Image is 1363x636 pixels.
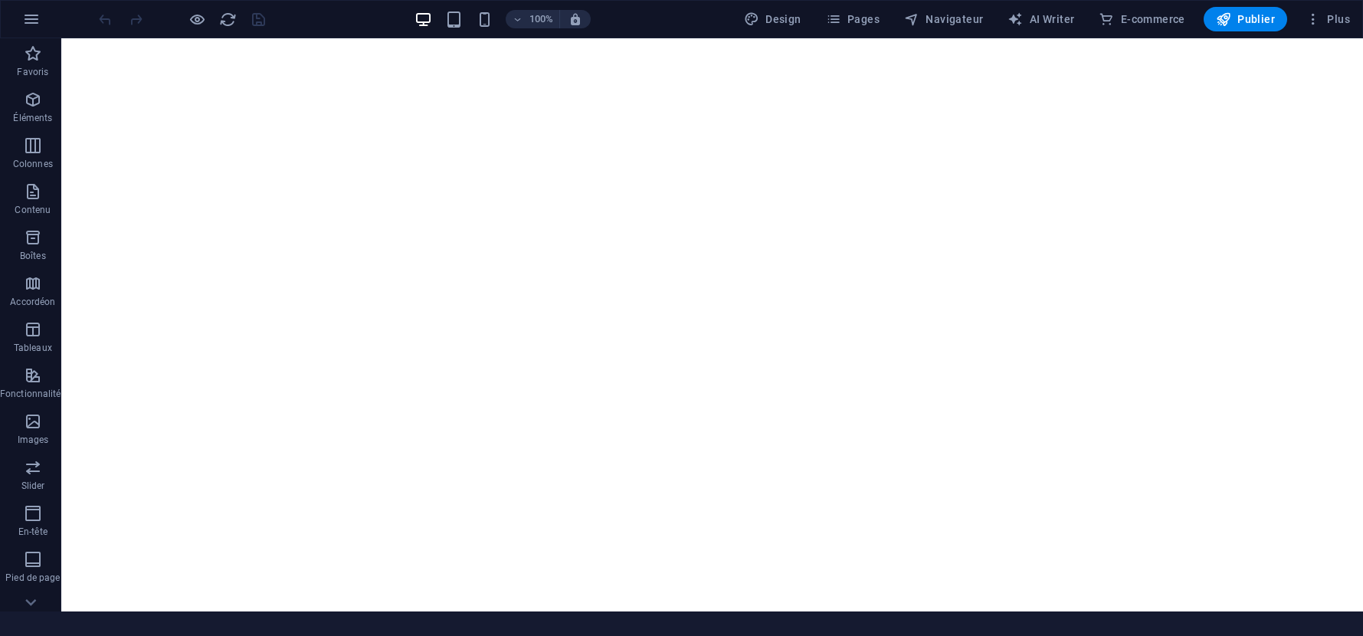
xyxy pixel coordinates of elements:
[17,66,48,78] p: Favoris
[13,158,53,170] p: Colonnes
[18,434,49,446] p: Images
[826,11,880,27] span: Pages
[738,7,808,31] button: Design
[13,112,52,124] p: Éléments
[5,572,60,584] p: Pied de page
[1216,11,1275,27] span: Publier
[18,526,48,538] p: En-tête
[820,7,886,31] button: Pages
[1299,7,1356,31] button: Plus
[898,7,989,31] button: Navigateur
[1306,11,1350,27] span: Plus
[1099,11,1184,27] span: E-commerce
[219,11,237,28] i: Actualiser la page
[10,296,55,308] p: Accordéon
[15,204,51,216] p: Contenu
[744,11,801,27] span: Design
[20,250,46,262] p: Boîtes
[1204,7,1287,31] button: Publier
[218,10,237,28] button: reload
[904,11,983,27] span: Navigateur
[738,7,808,31] div: Design (Ctrl+Alt+Y)
[1001,7,1080,31] button: AI Writer
[568,12,582,26] i: Lors du redimensionnement, ajuster automatiquement le niveau de zoom en fonction de l'appareil sé...
[529,10,553,28] h6: 100%
[188,10,206,28] button: Cliquez ici pour quitter le mode Aperçu et poursuivre l'édition.
[21,480,45,492] p: Slider
[1093,7,1191,31] button: E-commerce
[1008,11,1074,27] span: AI Writer
[14,342,52,354] p: Tableaux
[506,10,560,28] button: 100%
